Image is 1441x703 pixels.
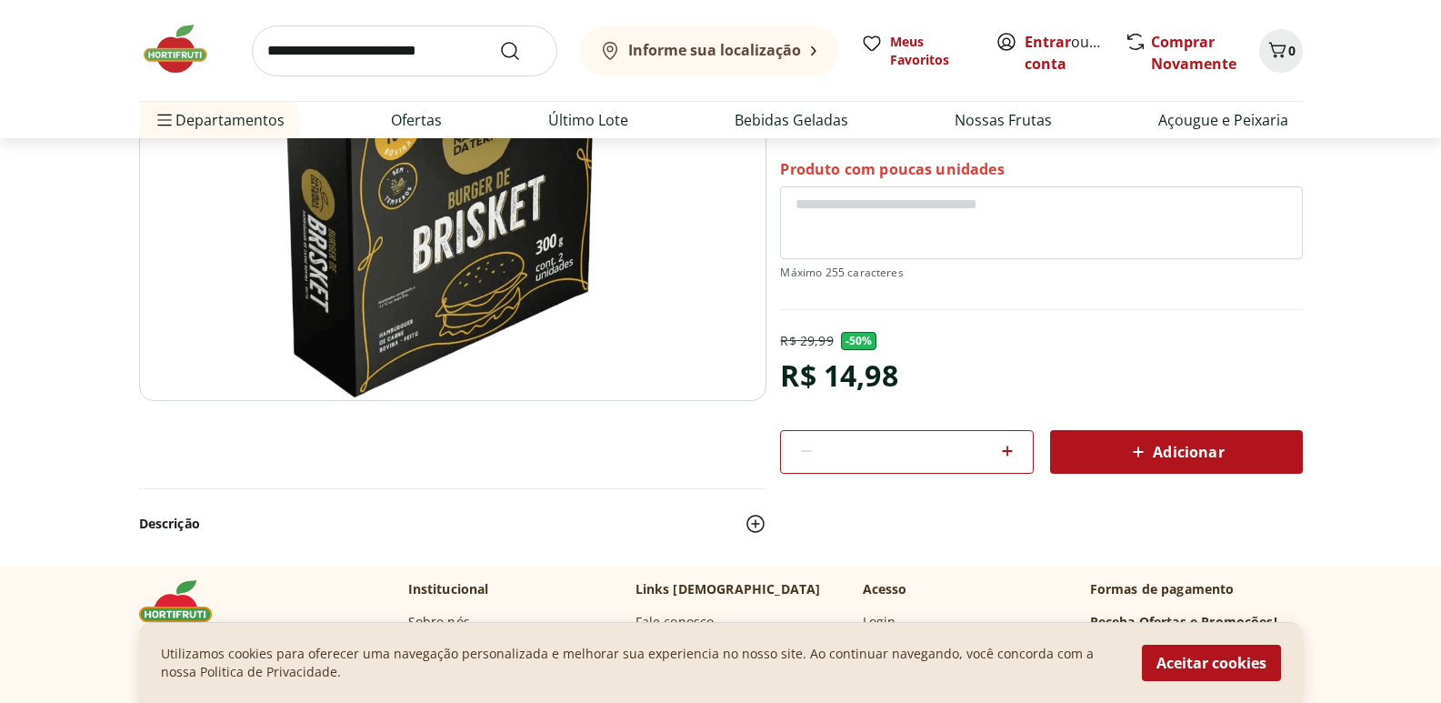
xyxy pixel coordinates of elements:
button: Informe sua localização [579,25,839,76]
p: Produto com poucas unidades [780,159,1004,179]
span: 0 [1288,42,1296,59]
a: Nossas Frutas [955,109,1052,131]
a: Entrar [1025,32,1071,52]
a: Açougue e Peixaria [1158,109,1288,131]
span: ou [1025,31,1106,75]
span: Meus Favoritos [890,33,974,69]
a: Comprar Novamente [1151,32,1236,74]
a: Meus Favoritos [861,33,974,69]
button: Carrinho [1259,29,1303,73]
p: Links [DEMOGRAPHIC_DATA] [635,580,821,598]
button: Adicionar [1050,430,1303,474]
h3: Receba Ofertas e Promoções! [1090,613,1277,631]
a: Login [863,613,896,631]
a: Fale conosco [635,613,715,631]
button: Submit Search [499,40,543,62]
input: search [252,25,557,76]
p: Institucional [408,580,489,598]
button: Descrição [139,504,766,544]
b: Informe sua localização [628,40,801,60]
a: Último Lote [548,109,628,131]
span: - 50 % [841,332,877,350]
img: Hortifruti [139,580,230,635]
button: Menu [154,98,175,142]
p: Utilizamos cookies para oferecer uma navegação personalizada e melhorar sua experiencia no nosso ... [161,645,1120,681]
button: Aceitar cookies [1142,645,1281,681]
a: Bebidas Geladas [735,109,848,131]
a: Sobre nós [408,613,470,631]
a: Criar conta [1025,32,1125,74]
p: Formas de pagamento [1090,580,1303,598]
p: R$ 29,99 [780,332,833,350]
a: Ofertas [391,109,442,131]
p: Acesso [863,580,907,598]
span: Departamentos [154,98,285,142]
img: Hortifruti [139,22,230,76]
div: R$ 14,98 [780,350,897,401]
span: Adicionar [1127,441,1224,463]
